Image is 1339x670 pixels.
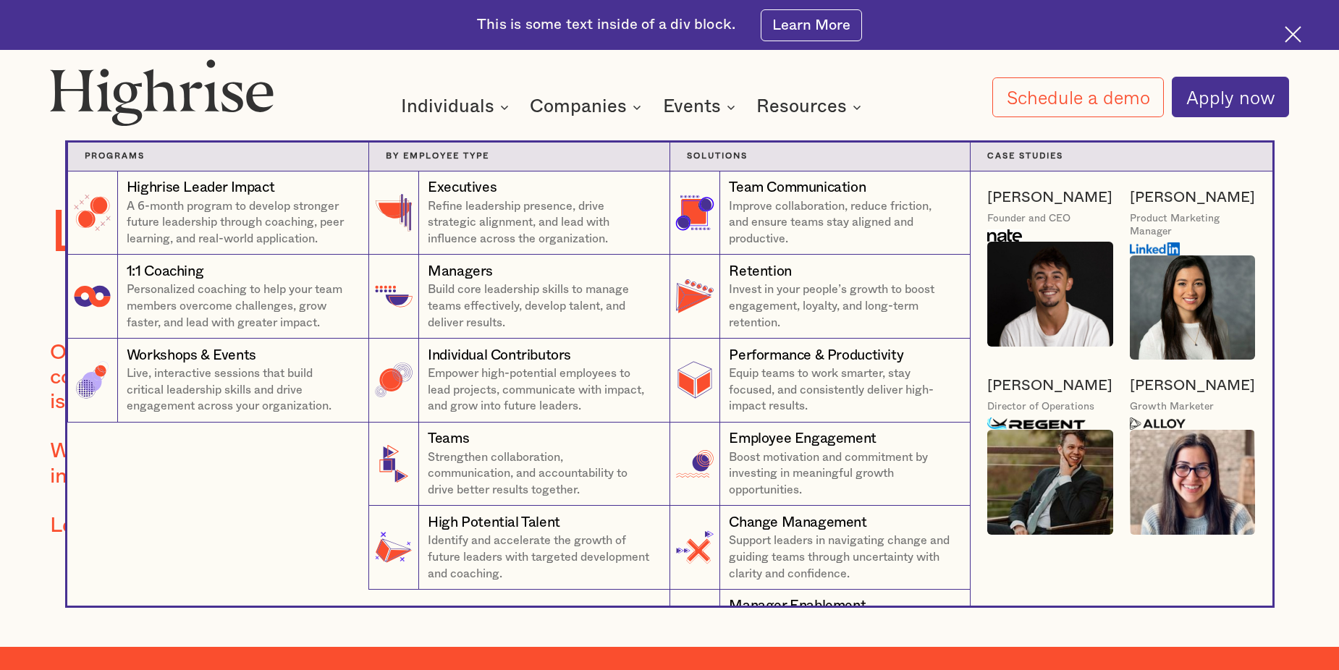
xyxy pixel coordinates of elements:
strong: Solutions [687,152,748,160]
div: Retention [729,262,791,282]
nav: Companies [235,109,1104,605]
p: Refine leadership presence, drive strategic alignment, and lead with influence across the organiz... [428,198,653,247]
div: Teams [428,429,469,449]
p: Invest in your people’s growth to boost engagement, loyalty, and long-term retention. [729,281,953,331]
div: Employee Engagement [729,429,877,449]
div: Events [663,98,721,116]
div: High Potential Talent [428,513,560,533]
div: Individuals [401,98,513,116]
a: Highrise Leader ImpactA 6-month program to develop stronger future leadership through coaching, p... [67,171,368,255]
a: ManagersBuild core leadership skills to manage teams effectively, develop talent, and deliver res... [368,255,669,339]
a: Performance & ProductivityEquip teams to work smarter, stay focused, and consistently deliver hig... [669,339,971,423]
p: Boost motivation and commitment by investing in meaningful growth opportunities. [729,449,953,499]
div: Individuals [401,98,494,116]
p: Improve collaboration, reduce friction, and ensure teams stay aligned and productive. [729,198,953,247]
a: Individual ContributorsEmpower high-potential employees to lead projects, communicate with impact... [368,339,669,423]
p: A 6-month program to develop stronger future leadership through coaching, peer learning, and real... [127,198,352,247]
a: [PERSON_NAME] [987,188,1112,208]
div: Growth Marketer [1130,400,1214,413]
p: Identify and accelerate the growth of future leaders with targeted development and coaching. [428,533,653,582]
p: Support leaders in navigating change and guiding teams through uncertainty with clarity and confi... [729,533,953,582]
div: Individual Contributors [428,346,571,366]
a: Workshops & EventsLive, interactive sessions that build critical leadership skills and drive enga... [67,339,368,423]
a: [PERSON_NAME] [987,376,1112,396]
p: Strengthen collaboration, communication, and accountability to drive better results together. [428,449,653,499]
p: Personalized coaching to help your team members overcome challenges, grow faster, and lead with g... [127,281,352,331]
div: Executives [428,178,497,198]
div: Performance & Productivity [729,346,903,366]
div: Managers [428,262,493,282]
a: Learn More [761,9,862,41]
img: Cross icon [1285,26,1301,43]
a: [PERSON_NAME] [1130,376,1255,396]
a: ExecutivesRefine leadership presence, drive strategic alignment, and lead with influence across t... [368,171,669,255]
div: Manager Enablement [729,596,866,616]
div: Resources [756,98,866,116]
div: Director of Operations [987,400,1094,413]
a: TeamsStrengthen collaboration, communication, and accountability to drive better results together. [368,423,669,506]
a: RetentionInvest in your people’s growth to boost engagement, loyalty, and long-term retention. [669,255,971,339]
strong: Programs [85,152,145,160]
a: Team CommunicationImprove collaboration, reduce friction, and ensure teams stay aligned and produ... [669,171,971,255]
strong: Case Studies [987,152,1063,160]
div: Highrise Leader Impact [127,178,274,198]
img: Highrise logo [50,59,274,127]
h1: Learn more about us. [50,201,669,266]
div: Our Highrise team has over 100+ years of collective coaching and leadership experience. Helping l... [50,341,620,563]
a: High Potential TalentIdentify and accelerate the growth of future leaders with targeted developme... [368,506,669,590]
div: Product Marketing Manager [1130,212,1255,239]
a: Schedule a demo [992,77,1163,118]
a: Employee EngagementBoost motivation and commitment by investing in meaningful growth opportunities. [669,423,971,506]
p: Equip teams to work smarter, stay focused, and consistently deliver high-impact results. [729,365,953,415]
p: Empower high-potential employees to lead projects, communicate with impact, and grow into future ... [428,365,653,415]
div: Team Communication [729,178,866,198]
div: Resources [756,98,847,116]
div: Workshops & Events [127,346,256,366]
div: Companies [530,98,646,116]
a: 1:1 CoachingPersonalized coaching to help your team members overcome challenges, grow faster, and... [67,255,368,339]
p: Live, interactive sessions that build critical leadership skills and drive engagement across your... [127,365,352,415]
a: [PERSON_NAME] [1130,188,1255,208]
a: Apply now [1172,77,1288,117]
div: Events [663,98,740,116]
div: Founder and CEO [987,212,1070,225]
strong: By Employee Type [386,152,489,160]
div: This is some text inside of a div block. [477,15,735,35]
a: Change ManagementSupport leaders in navigating change and guiding teams through uncertainty with ... [669,506,971,590]
div: Companies [530,98,627,116]
div: 1:1 Coaching [127,262,203,282]
p: Build core leadership skills to manage teams effectively, develop talent, and deliver results. [428,281,653,331]
div: Change Management [729,513,866,533]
